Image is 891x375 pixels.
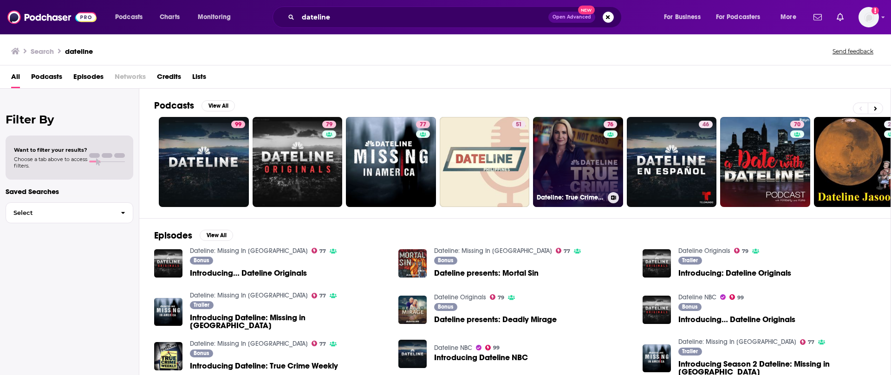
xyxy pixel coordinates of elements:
[281,6,631,28] div: Search podcasts, credits, & more...
[191,10,243,25] button: open menu
[6,113,133,126] h2: Filter By
[434,316,557,323] a: Dateline presents: Deadly Mirage
[604,121,617,128] a: 76
[434,247,552,255] a: Dateline: Missing In America
[737,296,744,300] span: 99
[556,248,571,253] a: 77
[398,296,427,324] img: Dateline presents: Deadly Mirage
[564,249,570,253] span: 77
[190,340,308,348] a: Dateline: Missing In America
[200,230,233,241] button: View All
[643,296,671,324] img: Introducing… Dateline Originals
[438,258,453,263] span: Bonus
[398,340,427,368] img: Introducing Dateline NBC
[533,117,623,207] a: 76Dateline: True Crime Weekly
[830,47,876,55] button: Send feedback
[190,269,307,277] a: Introducing… Dateline Originals
[190,314,387,330] a: Introducing Dateline: Missing in America
[14,147,87,153] span: Want to filter your results?
[253,117,343,207] a: 79
[194,350,209,356] span: Bonus
[115,11,143,24] span: Podcasts
[420,120,426,129] span: 77
[516,120,522,129] span: 51
[154,10,185,25] a: Charts
[298,10,548,25] input: Search podcasts, credits, & more...
[194,302,209,308] span: Trailer
[398,249,427,278] img: Dateline presents: Mortal Sin
[31,69,62,88] a: Podcasts
[682,258,698,263] span: Trailer
[154,342,182,370] img: Introducing Dateline: True Crime Weekly
[31,47,54,56] h3: Search
[190,291,308,299] a: Dateline: Missing In America
[485,345,500,350] a: 99
[553,15,591,19] span: Open Advanced
[312,293,326,298] a: 77
[643,249,671,278] img: Introducing: Dateline Originals
[115,69,146,88] span: Networks
[154,298,182,326] img: Introducing Dateline: Missing in America
[440,117,530,207] a: 51
[434,354,528,362] a: Introducing Dateline NBC
[678,316,795,323] span: Introducing… Dateline Originals
[11,69,20,88] a: All
[493,346,500,350] span: 99
[578,6,595,14] span: New
[808,340,814,344] span: 77
[154,100,194,111] h2: Podcasts
[154,230,233,241] a: EpisodesView All
[682,304,697,310] span: Bonus
[157,69,181,88] a: Credits
[434,344,472,352] a: Dateline NBC
[643,344,671,373] img: Introducing Season 2 Dateline: Missing in America
[65,47,93,56] h3: dateline
[434,269,539,277] a: Dateline presents: Mortal Sin
[627,117,717,207] a: 46
[319,294,326,298] span: 77
[871,7,879,14] svg: Add a profile image
[678,247,730,255] a: Dateline Originals
[742,249,748,253] span: 79
[682,349,698,354] span: Trailer
[734,248,749,253] a: 79
[154,230,192,241] h2: Episodes
[657,10,712,25] button: open menu
[190,314,387,330] span: Introducing Dateline: Missing in [GEOGRAPHIC_DATA]
[794,120,800,129] span: 70
[858,7,879,27] img: User Profile
[699,121,713,128] a: 46
[198,11,231,24] span: Monitoring
[109,10,155,25] button: open menu
[512,121,526,128] a: 51
[537,194,604,201] h3: Dateline: True Crime Weekly
[720,117,810,207] a: 70
[678,338,796,346] a: Dateline: Missing In America
[6,187,133,196] p: Saved Searches
[498,296,504,300] span: 79
[416,121,430,128] a: 77
[73,69,104,88] a: Episodes
[710,10,774,25] button: open menu
[790,121,804,128] a: 70
[346,117,436,207] a: 77
[190,362,338,370] a: Introducing Dateline: True Crime Weekly
[664,11,701,24] span: For Business
[154,249,182,278] img: Introducing… Dateline Originals
[858,7,879,27] span: Logged in as juliahaav
[194,258,209,263] span: Bonus
[6,210,113,216] span: Select
[7,8,97,26] a: Podchaser - Follow, Share and Rate Podcasts
[434,293,486,301] a: Dateline Originals
[678,269,791,277] a: Introducing: Dateline Originals
[774,10,808,25] button: open menu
